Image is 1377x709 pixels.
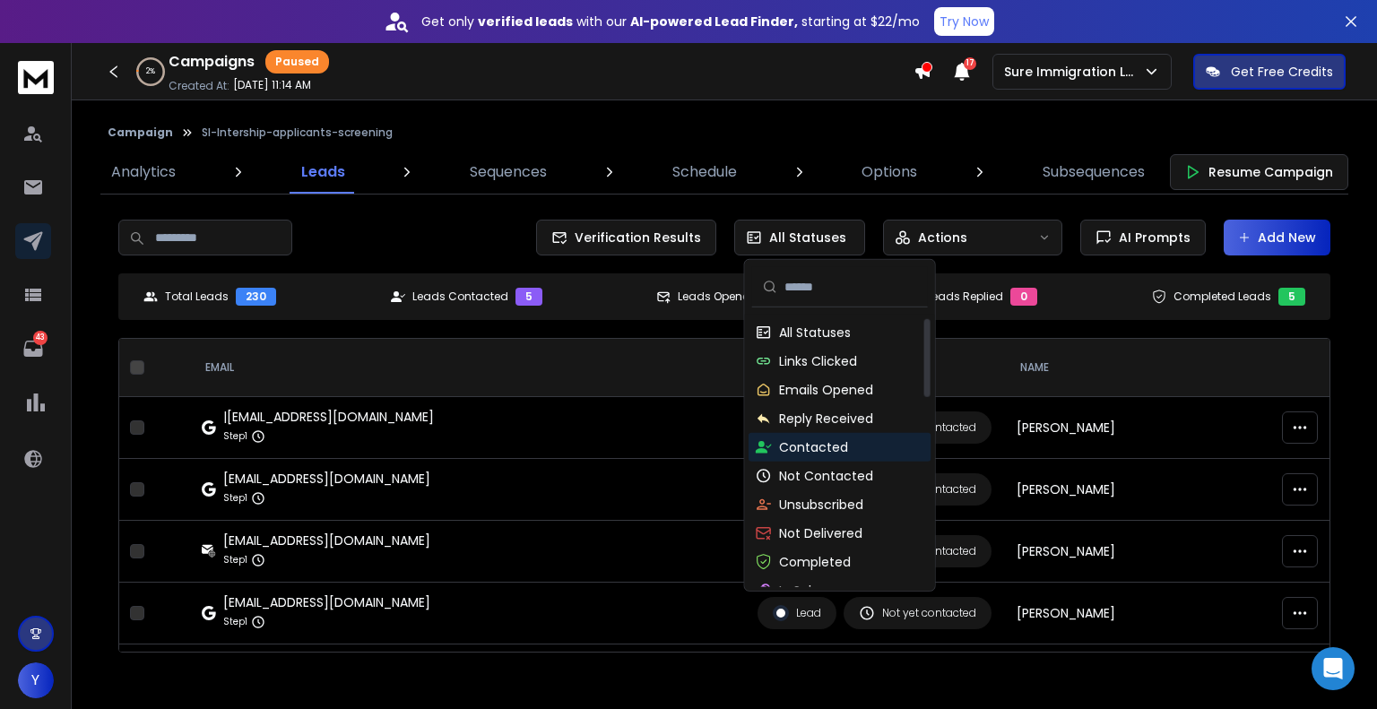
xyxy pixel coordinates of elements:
p: Step 1 [223,551,247,569]
p: Analytics [111,161,176,183]
button: Add New [1224,220,1330,255]
h1: Campaigns [169,51,255,73]
button: Verification Results [536,220,716,255]
a: Options [851,151,928,194]
p: Not Delivered [779,524,862,542]
p: Emails Opened [779,381,873,399]
button: Y [18,662,54,698]
div: 0 [1010,288,1037,306]
div: Open Intercom Messenger [1312,647,1355,690]
div: Paused [265,50,329,73]
p: Leads [301,161,345,183]
div: [EMAIL_ADDRESS][DOMAIN_NAME] [223,470,430,488]
div: 5 [515,288,542,306]
button: Try Now [934,7,994,36]
p: Created At: [169,79,229,93]
div: [EMAIL_ADDRESS][DOMAIN_NAME] [223,532,430,549]
p: Schedule [672,161,737,183]
p: [DATE] 11:14 AM [233,78,311,92]
p: Actions [918,229,967,246]
td: [PERSON_NAME] [1006,521,1271,583]
p: Step 1 [223,489,247,507]
div: Not yet contacted [859,605,976,621]
p: Reply Received [779,410,873,428]
p: Leads Contacted [412,290,508,304]
p: Sequences [470,161,547,183]
p: In Subsequence [779,582,879,600]
p: Contacted [779,438,848,456]
a: Subsequences [1032,151,1156,194]
a: Analytics [100,151,186,194]
div: [EMAIL_ADDRESS][DOMAIN_NAME] [223,593,430,611]
p: Step 1 [223,428,247,445]
strong: AI-powered Lead Finder, [630,13,798,30]
td: [PERSON_NAME] [1006,459,1271,521]
button: Resume Campaign [1170,154,1348,190]
td: [PERSON_NAME] [1006,397,1271,459]
p: SI-Intership-applicants-screening [202,125,393,140]
p: Get only with our starting at $22/mo [421,13,920,30]
p: Sure Immigration LTD [1004,63,1143,81]
p: Get Free Credits [1231,63,1333,81]
p: Leads Opened [678,290,757,304]
p: All Statuses [779,324,851,342]
p: Leads Replied [927,290,1003,304]
td: [PERSON_NAME] [1006,644,1271,706]
p: Links Clicked [779,352,857,370]
div: 5 [1278,288,1305,306]
div: 230 [236,288,276,306]
button: Campaign [108,125,173,140]
span: 17 [964,57,976,70]
p: 2 % [146,66,155,77]
td: [PERSON_NAME] [1006,583,1271,644]
th: NAME [1006,339,1271,397]
p: Completed [779,553,851,571]
a: Leads [290,151,356,194]
a: Sequences [459,151,558,194]
p: All Statuses [769,229,846,246]
p: Total Leads [165,290,229,304]
p: Unsubscribed [779,496,863,514]
th: EMAIL [191,339,747,397]
p: Options [862,161,917,183]
span: AI Prompts [1112,229,1191,246]
strong: verified leads [478,13,573,30]
a: 43 [15,331,51,367]
p: Completed Leads [1173,290,1271,304]
p: Not Contacted [779,467,873,485]
p: Subsequences [1043,161,1145,183]
button: Get Free Credits [1193,54,1346,90]
a: Schedule [662,151,748,194]
p: Try Now [940,13,989,30]
p: 43 [33,331,48,345]
img: logo [18,61,54,94]
div: Lead [773,605,821,621]
button: AI Prompts [1080,220,1206,255]
span: Verification Results [567,229,701,246]
p: Step 1 [223,613,247,631]
div: |[EMAIL_ADDRESS][DOMAIN_NAME] [223,408,434,426]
